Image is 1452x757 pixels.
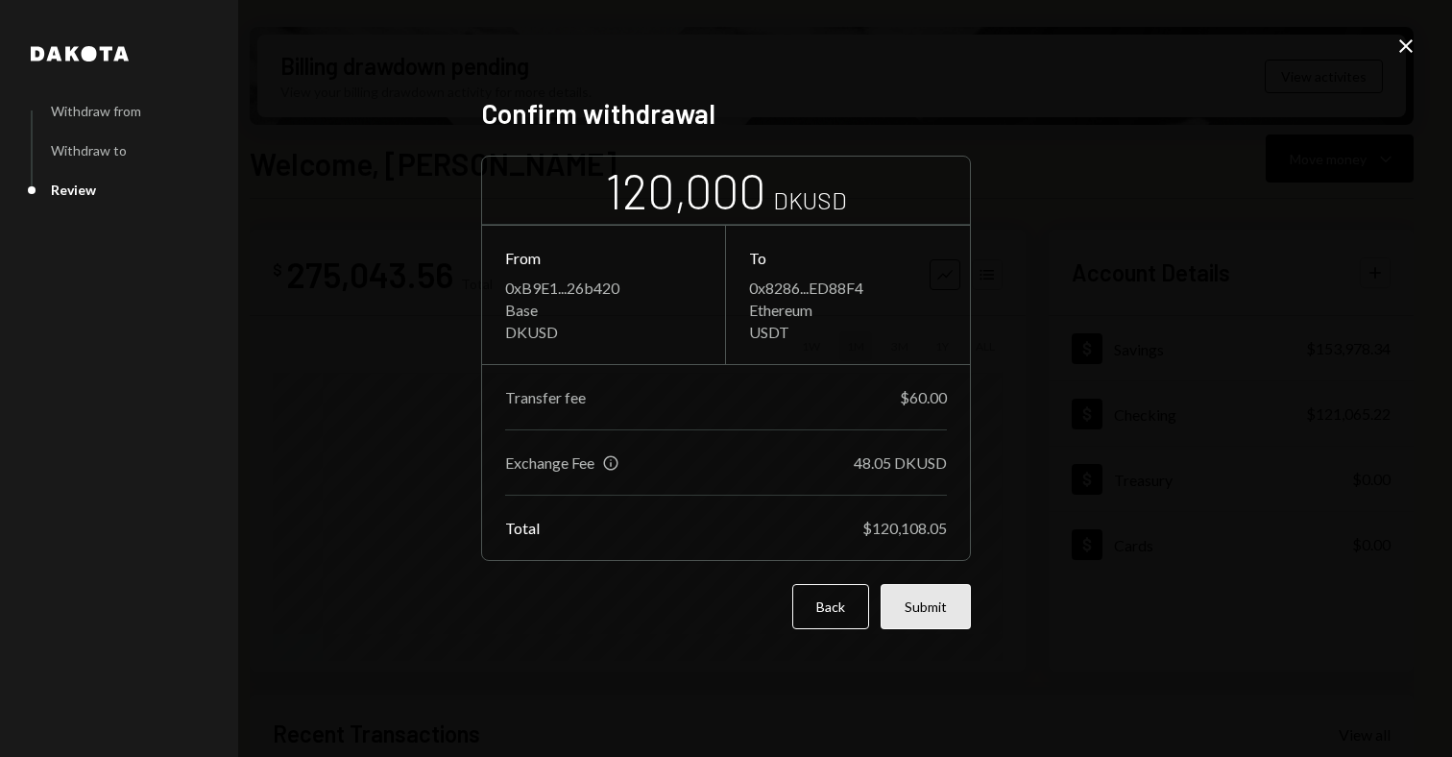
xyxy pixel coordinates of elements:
[505,519,540,537] div: Total
[900,388,947,406] div: $60.00
[749,279,947,297] div: 0x8286...ED88F4
[505,249,702,267] div: From
[505,279,702,297] div: 0xB9E1...26b420
[505,388,586,406] div: Transfer fee
[749,301,947,319] div: Ethereum
[881,584,971,629] button: Submit
[51,103,141,119] div: Withdraw from
[854,453,947,472] div: 48.05 DKUSD
[862,519,947,537] div: $120,108.05
[51,182,96,198] div: Review
[749,323,947,341] div: USDT
[773,184,847,216] div: DKUSD
[749,249,947,267] div: To
[51,142,127,159] div: Withdraw to
[605,160,765,221] div: 120,000
[505,323,702,341] div: DKUSD
[792,584,869,629] button: Back
[481,95,971,133] h2: Confirm withdrawal
[505,301,702,319] div: Base
[505,453,594,472] div: Exchange Fee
